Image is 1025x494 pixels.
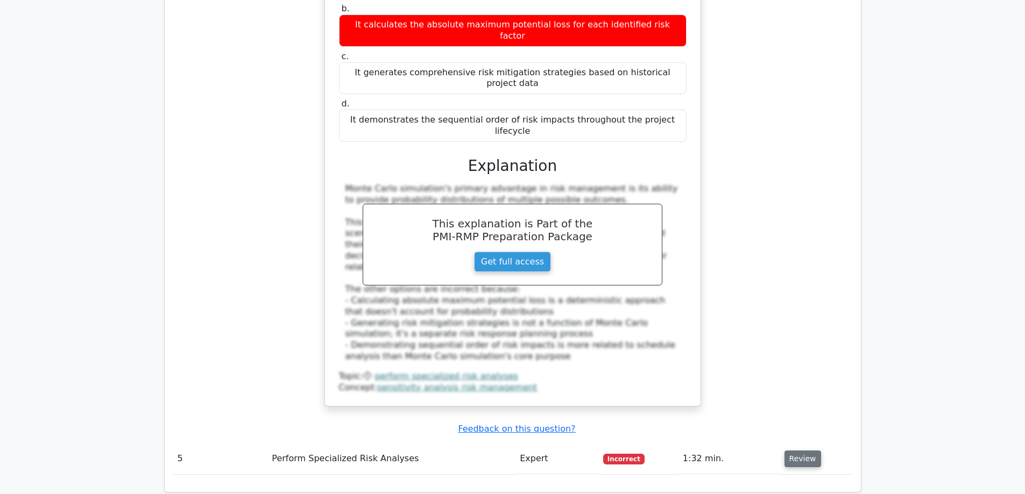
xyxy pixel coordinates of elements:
[474,252,551,272] a: Get full access
[377,382,537,392] a: sensitivity analysis risk management
[345,183,680,362] div: Monte Carlo simulation's primary advantage in risk management is its ability to provide probabili...
[342,3,350,13] span: b.
[339,382,687,393] div: Concept:
[515,443,599,474] td: Expert
[345,157,680,175] h3: Explanation
[267,443,515,474] td: Perform Specialized Risk Analyses
[173,443,268,474] td: 5
[342,98,350,109] span: d.
[458,424,575,434] a: Feedback on this question?
[339,371,687,382] div: Topic:
[339,15,687,47] div: It calculates the absolute maximum potential loss for each identified risk factor
[374,371,518,381] a: perform specialized risk analyses
[339,110,687,142] div: It demonstrates the sequential order of risk impacts throughout the project lifecycle
[784,450,821,467] button: Review
[678,443,780,474] td: 1:32 min.
[342,51,349,61] span: c.
[603,454,645,464] span: Incorrect
[339,62,687,95] div: It generates comprehensive risk mitigation strategies based on historical project data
